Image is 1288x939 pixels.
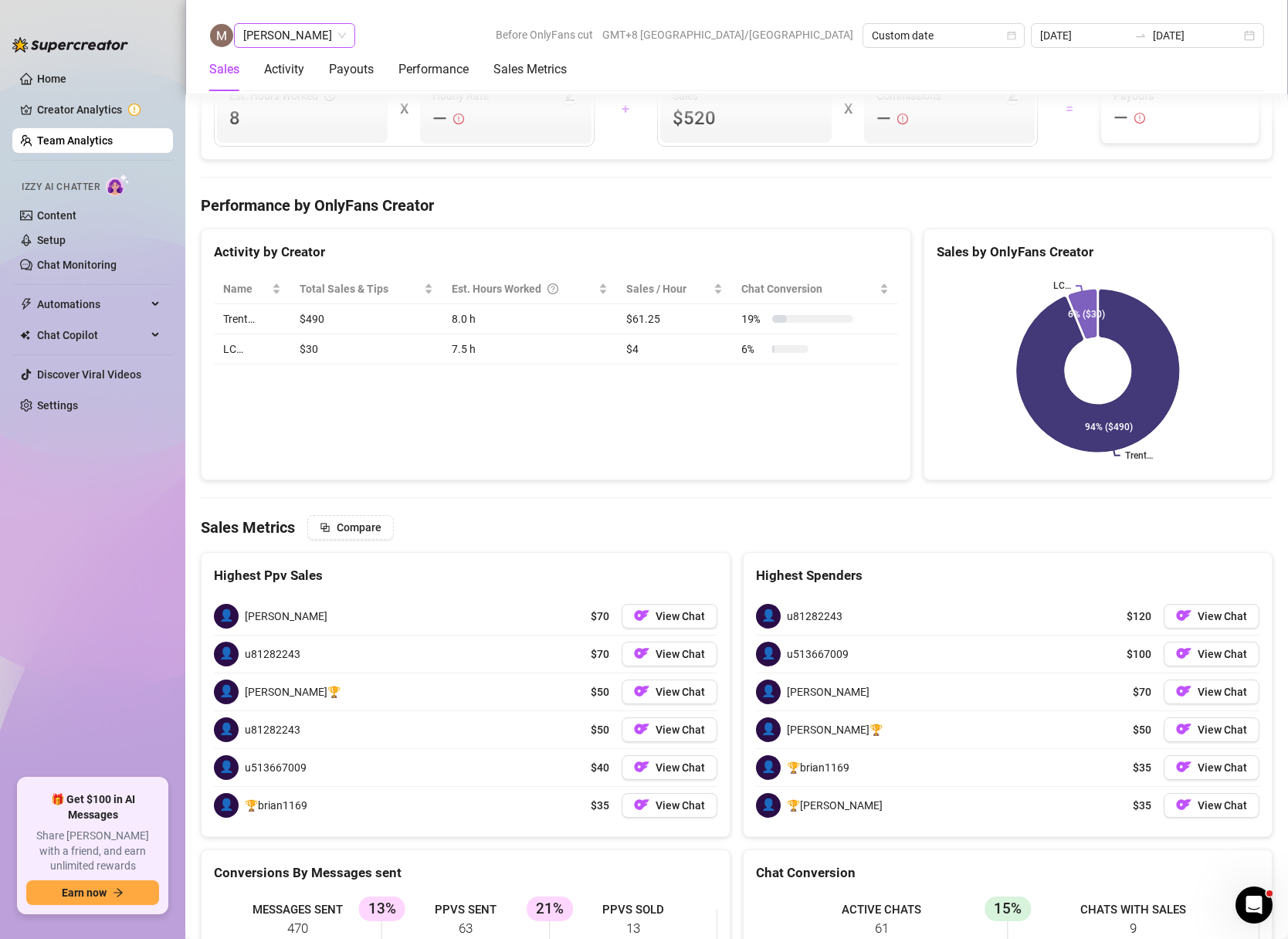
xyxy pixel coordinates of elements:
span: Custom date [872,24,1015,47]
span: [PERSON_NAME] [787,683,869,700]
span: exclamation-circle [453,107,464,131]
span: Payouts [1113,87,1246,104]
span: u513667009 [787,646,849,663]
a: Home [37,73,66,85]
img: OF [1176,683,1191,699]
a: Team Analytics [37,134,113,147]
span: u81282243 [245,721,300,738]
td: Trent… [214,304,290,334]
span: Total Sales & Tips [300,280,421,297]
span: View Chat [1198,761,1247,774]
img: OF [1176,646,1191,661]
span: Izzy AI Chatter [22,180,100,195]
span: View Chat [656,799,705,812]
a: OFView Chat [622,642,717,666]
span: calendar [1007,31,1016,40]
span: — [432,107,447,131]
span: 🎁 Get $100 in AI Messages [26,792,159,822]
span: 👤 [756,642,781,666]
span: 👤 [756,755,781,780]
span: View Chat [1198,799,1247,812]
span: Chat Copilot [37,323,147,347]
span: question-circle [324,87,335,104]
button: Compare [307,515,394,540]
span: $50 [1133,721,1151,738]
a: Settings [37,399,78,412]
a: Content [37,209,76,222]
span: arrow-right [113,887,124,898]
span: Compare [337,521,381,534]
article: Commissions [876,87,941,104]
span: View Chat [1198,648,1247,660]
span: edit [1008,90,1019,101]
h4: Sales Metrics [201,517,295,538]
span: $35 [1133,759,1151,776]
span: — [1113,106,1128,131]
img: OF [634,759,649,775]
h4: Performance by OnlyFans Creator [201,195,1273,216]
span: View Chat [656,686,705,698]
button: OFView Chat [1164,604,1259,629]
div: Highest Ppv Sales [214,565,717,586]
button: OFView Chat [1164,680,1259,704]
button: Earn nowarrow-right [26,880,159,905]
span: View Chat [1198,610,1247,622]
img: OF [1176,797,1191,812]
span: GMT+8 [GEOGRAPHIC_DATA]/[GEOGRAPHIC_DATA] [602,23,853,46]
div: Activity by Creator [214,242,898,263]
span: Name [223,280,269,297]
span: [PERSON_NAME]🏆 [245,683,341,700]
span: u81282243 [787,608,842,625]
div: X [400,97,408,121]
img: OF [1176,721,1191,737]
div: Conversions By Messages sent [214,863,717,883]
button: OFView Chat [622,717,717,742]
span: [PERSON_NAME] [245,608,327,625]
img: OF [1176,759,1191,775]
span: 19 % [741,310,766,327]
span: 8 [229,106,375,131]
a: Discover Viral Videos [37,368,141,381]
button: OFView Chat [1164,717,1259,742]
td: $30 [290,334,442,364]
img: OF [1176,608,1191,623]
span: exclamation-circle [897,107,908,131]
div: Chat Conversion [756,863,1259,883]
td: 8.0 h [442,304,617,334]
span: 👤 [214,680,239,704]
div: Payouts [329,60,374,79]
span: Earn now [62,886,107,899]
div: Est. Hours Worked [229,87,335,104]
div: Est. Hours Worked [452,280,595,297]
div: Sales [209,60,239,79]
button: OFView Chat [1164,793,1259,818]
img: OF [634,683,649,699]
button: OFView Chat [1164,642,1259,666]
span: u81282243 [245,646,300,663]
span: View Chat [1198,724,1247,736]
span: thunderbolt [20,298,32,310]
span: 👤 [756,717,781,742]
span: $40 [591,759,609,776]
a: Setup [37,234,66,246]
span: exclamation-circle [1134,106,1145,131]
div: Sales by OnlyFans Creator [937,242,1259,263]
th: Total Sales & Tips [290,274,442,304]
td: $4 [617,334,733,364]
div: Performance [398,60,469,79]
th: Chat Conversion [732,274,898,304]
td: $490 [290,304,442,334]
span: Share [PERSON_NAME] with a friend, and earn unlimited rewards [26,829,159,874]
a: OFView Chat [622,604,717,629]
span: 👤 [756,793,781,818]
span: Sales / Hour [626,280,711,297]
span: 👤 [214,604,239,629]
div: Activity [264,60,304,79]
span: View Chat [656,610,705,622]
button: OFView Chat [1164,755,1259,780]
span: — [876,107,891,131]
